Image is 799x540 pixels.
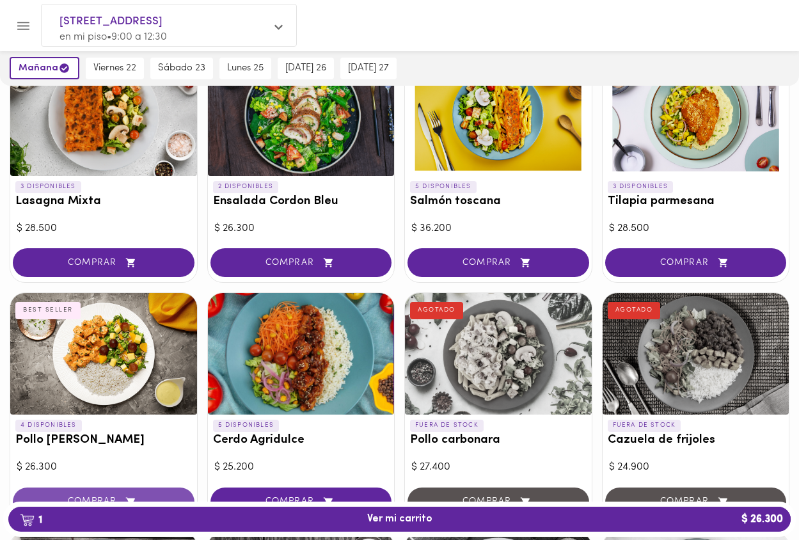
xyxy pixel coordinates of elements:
div: Lasagna Mixta [10,54,197,176]
span: COMPRAR [226,496,376,507]
p: 5 DISPONIBLES [410,181,477,193]
p: 4 DISPONIBLES [15,420,82,431]
span: [DATE] 26 [285,63,326,74]
span: [STREET_ADDRESS] [59,13,265,30]
button: Menu [8,10,39,42]
span: mañana [19,62,70,74]
button: COMPRAR [210,488,392,516]
span: COMPRAR [29,257,178,268]
div: Cazuela de frijoles [603,293,789,415]
h3: Tilapia parmesana [608,195,784,209]
p: 3 DISPONIBLES [608,181,674,193]
div: Cerdo Agridulce [208,293,395,415]
div: $ 26.300 [214,221,388,236]
div: $ 36.200 [411,221,585,236]
button: [DATE] 26 [278,58,334,79]
p: 2 DISPONIBLES [213,181,279,193]
span: viernes 22 [93,63,136,74]
button: COMPRAR [13,248,194,277]
div: AGOTADO [608,302,661,319]
button: 1Ver mi carrito$ 26.300 [8,507,791,532]
button: COMPRAR [210,248,392,277]
button: viernes 22 [86,58,144,79]
div: $ 28.500 [17,221,191,236]
div: $ 25.200 [214,460,388,475]
button: [DATE] 27 [340,58,397,79]
div: Ensalada Cordon Bleu [208,54,395,176]
button: COMPRAR [407,248,589,277]
div: $ 27.400 [411,460,585,475]
h3: Pollo carbonara [410,434,587,447]
button: mañana [10,57,79,79]
iframe: Messagebird Livechat Widget [725,466,786,527]
span: sábado 23 [158,63,205,74]
button: sábado 23 [150,58,213,79]
div: $ 24.900 [609,460,783,475]
p: 3 DISPONIBLES [15,181,81,193]
span: COMPRAR [29,496,178,507]
span: COMPRAR [423,257,573,268]
div: Salmón toscana [405,54,592,176]
button: lunes 25 [219,58,271,79]
div: $ 28.500 [609,221,783,236]
div: Pollo Tikka Massala [10,293,197,415]
span: COMPRAR [621,257,771,268]
img: cart.png [20,514,35,527]
span: [DATE] 27 [348,63,389,74]
div: AGOTADO [410,302,463,319]
div: Pollo carbonara [405,293,592,415]
p: 5 DISPONIBLES [213,420,280,431]
p: FUERA DE STOCK [608,420,681,431]
div: Tilapia parmesana [603,54,789,176]
h3: Cerdo Agridulce [213,434,390,447]
button: COMPRAR [13,488,194,516]
div: BEST SELLER [15,302,81,319]
h3: Salmón toscana [410,195,587,209]
div: $ 26.300 [17,460,191,475]
h3: Ensalada Cordon Bleu [213,195,390,209]
h3: Pollo [PERSON_NAME] [15,434,192,447]
span: en mi piso • 9:00 a 12:30 [59,32,167,42]
span: COMPRAR [226,257,376,268]
b: 1 [12,511,50,528]
span: Ver mi carrito [367,513,432,525]
p: FUERA DE STOCK [410,420,484,431]
button: COMPRAR [605,248,787,277]
span: lunes 25 [227,63,264,74]
h3: Cazuela de frijoles [608,434,784,447]
h3: Lasagna Mixta [15,195,192,209]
